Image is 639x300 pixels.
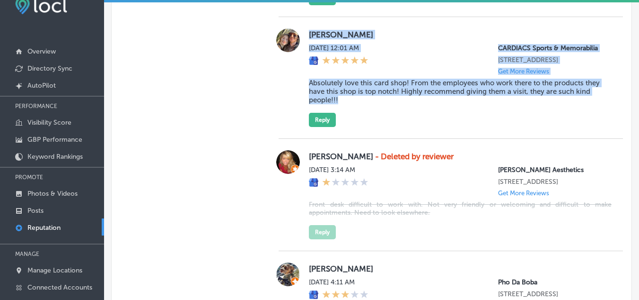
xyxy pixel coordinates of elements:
[498,166,612,174] p: Kattine Aesthetics
[498,178,612,186] p: 1430 Medical Center Parkway Suite 1B
[322,290,368,300] div: 3 Stars
[309,113,336,127] button: Reply
[27,47,56,55] p: Overview
[375,152,454,161] strong: - Deleted by reviewer
[498,68,549,75] p: Get More Reviews
[309,79,612,104] blockquote: Absolutely love this card shop! From the employees who work there to the products they have this ...
[27,190,78,198] p: Photos & Videos
[309,152,612,161] label: [PERSON_NAME]
[309,264,612,273] label: [PERSON_NAME]
[309,225,336,239] button: Reply
[27,283,92,291] p: Connected Accounts
[498,278,612,286] p: Pho Da Boba
[27,224,61,232] p: Reputation
[309,30,612,39] label: [PERSON_NAME]
[27,64,72,73] p: Directory Sync
[27,266,82,274] p: Manage Locations
[27,207,44,215] p: Posts
[322,178,368,188] div: 1 Star
[27,82,56,90] p: AutoPilot
[498,56,612,64] p: 1101 Marco Drive (Lower Level)
[27,153,83,161] p: Keyword Rankings
[309,200,612,217] blockquote: Front desk difficult to work with. Not very friendly or welcoming and difficult to make appointme...
[498,44,612,52] p: CARDIACS Sports & Memorabilia
[498,290,612,298] p: 100 Pier Park Dr Suite 115
[27,136,82,144] p: GBP Performance
[309,166,368,174] label: [DATE] 3:14 AM
[27,118,71,127] p: Visibility Score
[498,190,549,197] p: Get More Reviews
[309,44,368,52] label: [DATE] 12:01 AM
[309,278,368,286] label: [DATE] 4:11 AM
[322,56,368,66] div: 5 Stars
